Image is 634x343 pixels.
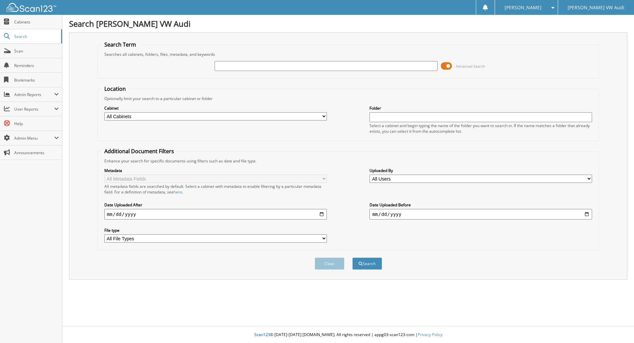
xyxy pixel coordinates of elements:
[456,64,485,69] span: Advanced Search
[104,105,327,111] label: Cabinet
[101,51,596,57] div: Searches all cabinets, folders, files, metadata, and keywords
[14,34,58,39] span: Search
[14,92,54,97] span: Admin Reports
[69,18,627,29] h1: Search [PERSON_NAME] VW Audi
[7,3,56,12] img: scan123-logo-white.svg
[14,77,59,83] span: Bookmarks
[505,6,542,10] span: [PERSON_NAME]
[104,227,327,233] label: File type
[568,6,624,10] span: [PERSON_NAME] VW Audi
[101,96,596,101] div: Optionally limit your search to a particular cabinet or folder
[14,48,59,54] span: Scan
[14,150,59,155] span: Announcements
[104,168,327,173] label: Metadata
[14,121,59,126] span: Help
[254,332,270,337] span: Scan123
[104,202,327,208] label: Date Uploaded After
[104,184,327,195] div: All metadata fields are searched by default. Select a cabinet with metadata to enable filtering b...
[370,168,592,173] label: Uploaded By
[370,105,592,111] label: Folder
[101,158,596,164] div: Enhance your search for specific documents using filters such as date and file type.
[101,41,139,48] legend: Search Term
[14,106,54,112] span: User Reports
[101,148,177,155] legend: Additional Document Filters
[370,202,592,208] label: Date Uploaded Before
[418,332,442,337] a: Privacy Policy
[174,189,182,195] a: here
[104,209,327,220] input: start
[370,209,592,220] input: end
[370,123,592,134] div: Select a cabinet and begin typing the name of the folder you want to search in. If the name match...
[315,257,344,270] button: Clear
[14,135,54,141] span: Admin Menu
[14,19,59,25] span: Cabinets
[352,257,382,270] button: Search
[14,63,59,68] span: Reminders
[62,327,634,343] div: © [DATE]-[DATE] [DOMAIN_NAME]. All rights reserved | appg03-scan123-com |
[101,85,129,92] legend: Location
